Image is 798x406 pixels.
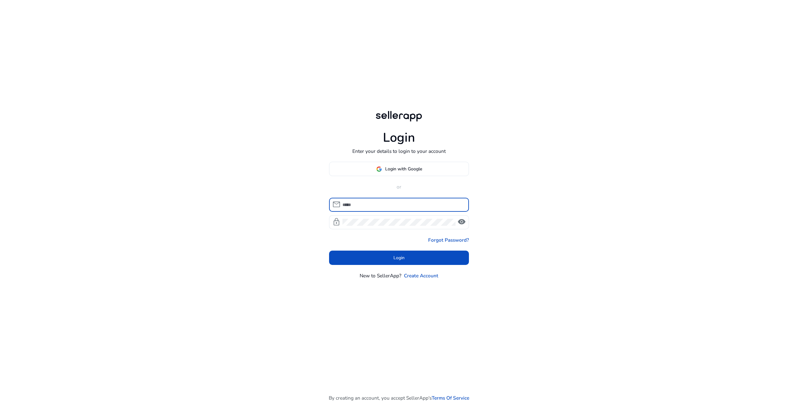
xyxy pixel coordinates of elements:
span: visibility [457,218,466,226]
button: Login [329,251,469,265]
span: Login with Google [385,166,422,172]
h1: Login [383,130,415,146]
span: mail [332,200,341,209]
p: or [329,183,469,190]
img: google-logo.svg [376,166,382,172]
span: Login [393,254,405,261]
a: Terms Of Service [432,394,469,402]
span: lock [332,218,341,226]
a: Forgot Password? [428,236,469,244]
p: Enter your details to login to your account [352,147,446,155]
button: Login with Google [329,162,469,176]
p: New to SellerApp? [360,272,401,279]
a: Create Account [404,272,438,279]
